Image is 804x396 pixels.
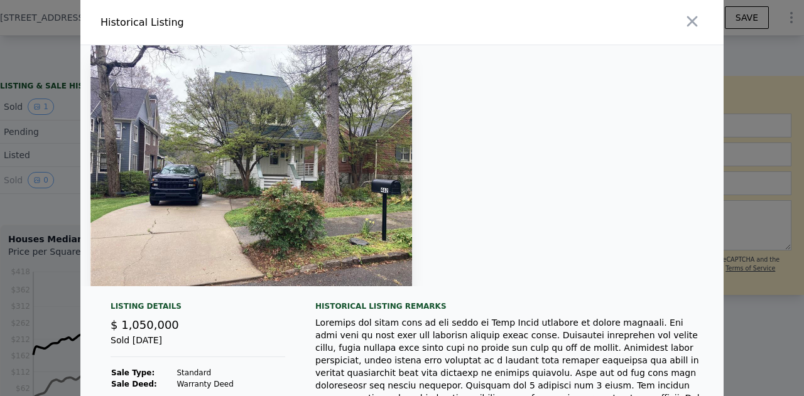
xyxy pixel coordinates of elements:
[100,15,397,30] div: Historical Listing
[111,301,285,316] div: Listing Details
[315,301,703,311] div: Historical Listing remarks
[111,334,285,357] div: Sold [DATE]
[176,367,285,378] td: Standard
[90,45,412,286] img: Property Img
[111,368,155,377] strong: Sale Type:
[111,318,179,331] span: $ 1,050,000
[176,378,285,390] td: Warranty Deed
[111,380,157,388] strong: Sale Deed:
